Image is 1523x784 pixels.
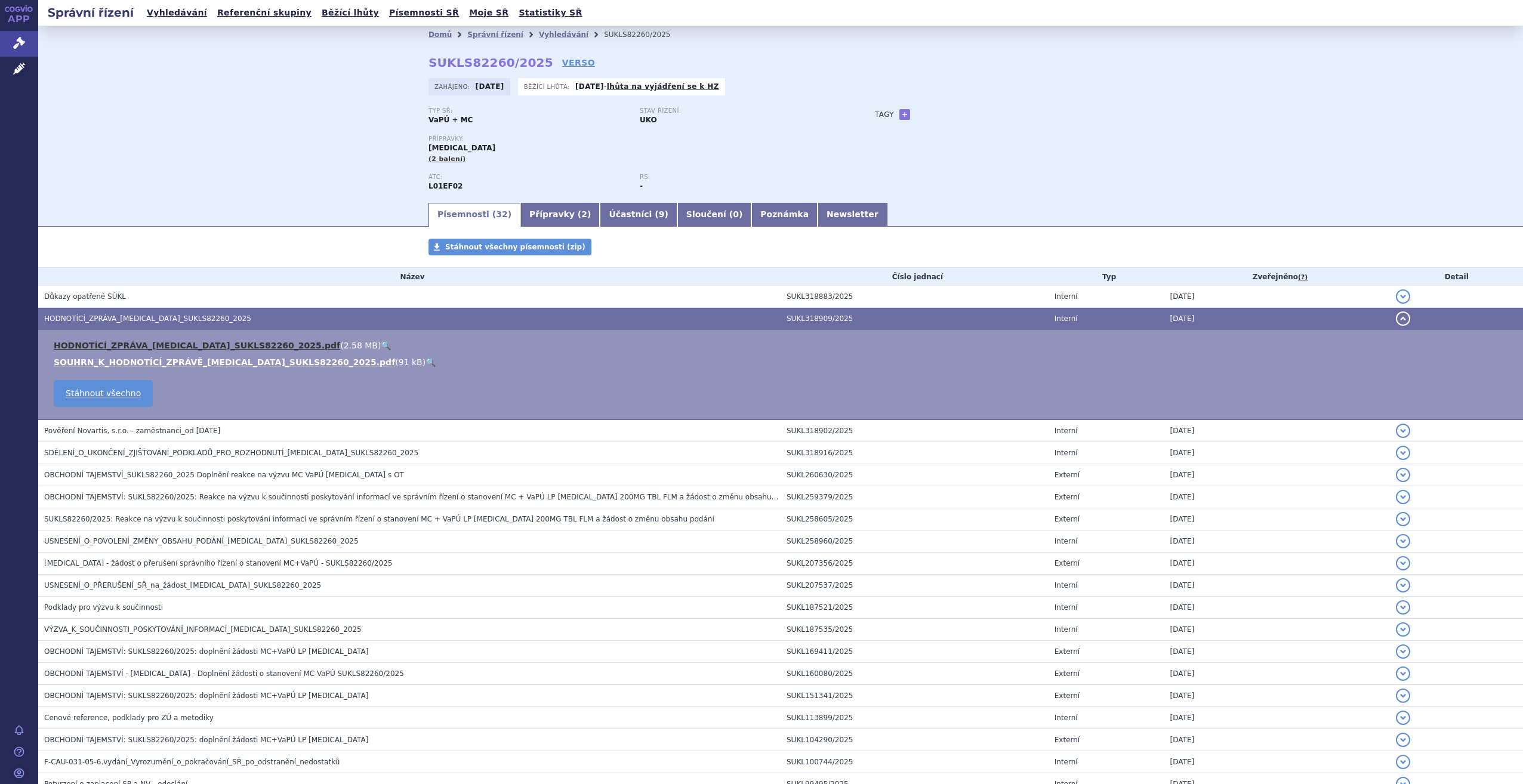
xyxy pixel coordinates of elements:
[1396,689,1410,703] button: detail
[54,341,340,350] a: HODNOTÍCÍ_ZPRÁVA_[MEDICAL_DATA]_SUKLS82260_2025.pdf
[54,356,1511,368] li: ( )
[1055,581,1078,589] span: Interní
[428,203,520,227] a: Písemnosti (32)
[1164,685,1391,707] td: [DATE]
[1396,490,1410,504] button: detail
[781,575,1049,597] td: SUKL207537/2025
[1164,268,1391,286] th: Zveřejněno
[1396,311,1410,326] button: detail
[428,55,553,70] strong: SUKLS82260/2025
[600,203,677,227] a: Účastníci (9)
[1164,508,1391,530] td: [DATE]
[1055,625,1078,634] span: Interní
[1055,736,1080,744] span: Externí
[434,82,472,91] span: Zahájeno:
[44,537,359,545] span: USNESENÍ_O_POVOLENÍ_ZMĚNY_OBSAHU_PODÁNÍ_KISQALI_SUKLS82260_2025
[428,116,473,124] strong: VaPÚ + MC
[1164,552,1391,575] td: [DATE]
[428,135,851,143] p: Přípravky:
[781,419,1049,442] td: SUKL318902/2025
[1055,314,1078,323] span: Interní
[44,736,368,744] span: OBCHODNÍ TAJEMSTVÍ: SUKLS82260/2025: doplnění žádosti MC+VaPÚ LP Kisqali
[781,619,1049,641] td: SUKL187535/2025
[1055,603,1078,612] span: Interní
[428,239,591,255] a: Stáhnout všechny písemnosti (zip)
[1298,273,1308,282] abbr: (?)
[640,107,839,115] p: Stav řízení:
[428,144,495,152] span: [MEDICAL_DATA]
[1164,641,1391,663] td: [DATE]
[1055,537,1078,545] span: Interní
[781,286,1049,308] td: SUKL318883/2025
[1396,446,1410,460] button: detail
[143,5,211,21] a: Vyhledávání
[659,209,665,219] span: 9
[1055,292,1078,301] span: Interní
[44,758,340,766] span: F-CAU-031-05-6.vydání_Vyrozumění_o_pokračování_SŘ_po_odstranění_nedostatků
[781,530,1049,552] td: SUKL258960/2025
[428,30,452,39] a: Domů
[640,182,643,190] strong: -
[44,647,368,656] span: OBCHODNÍ TAJEMSTVÍ: SUKLS82260/2025: doplnění žádosti MC+VaPÚ LP Kisqali
[1164,597,1391,619] td: [DATE]
[1055,669,1080,678] span: Externí
[1055,427,1078,435] span: Interní
[1164,464,1391,486] td: [DATE]
[1164,530,1391,552] td: [DATE]
[1396,512,1410,526] button: detail
[604,26,686,44] li: SUKLS82260/2025
[781,597,1049,619] td: SUKL187521/2025
[781,707,1049,729] td: SUKL113899/2025
[781,729,1049,751] td: SUKL104290/2025
[465,5,512,21] a: Moje SŘ
[1396,666,1410,681] button: detail
[1164,751,1391,773] td: [DATE]
[1164,419,1391,442] td: [DATE]
[1055,714,1078,722] span: Interní
[751,203,818,227] a: Poznámka
[1396,600,1410,615] button: detail
[496,209,507,219] span: 32
[515,5,585,21] a: Statistiky SŘ
[44,625,362,634] span: VÝZVA_K_SOUČINNOSTI_POSKYTOVÁNÍ_INFORMACÍ_KISQALI_SUKLS82260_2025
[1055,471,1080,479] span: Externí
[1055,559,1080,567] span: Externí
[781,508,1049,530] td: SUKL258605/2025
[44,581,321,589] span: USNESENÍ_O_PŘERUŠENÍ_SŘ_na_žádost_KISQALI_SUKLS82260_2025
[781,464,1049,486] td: SUKL260630/2025
[640,174,839,181] p: RS:
[38,268,781,286] th: Název
[1164,619,1391,641] td: [DATE]
[1164,707,1391,729] td: [DATE]
[781,751,1049,773] td: SUKL100744/2025
[581,209,587,219] span: 2
[428,182,463,190] strong: RIBOCIKLIB
[781,552,1049,575] td: SUKL207356/2025
[1396,644,1410,659] button: detail
[1055,692,1080,700] span: Externí
[1396,622,1410,637] button: detail
[677,203,751,227] a: Sloučení (0)
[1164,308,1391,330] td: [DATE]
[44,559,392,567] span: Kisqali - žádost o přerušení správního řízení o stanovení MC+VaPÚ - SUKLS82260/2025
[44,449,418,457] span: SDĚLENÍ_O_UKONČENÍ_ZJIŠŤOVÁNÍ_PODKLADŮ_PRO_ROZHODNUTÍ_KISQALI_SUKLS82260_2025
[54,380,153,407] a: Stáhnout všechno
[476,82,504,91] strong: [DATE]
[781,268,1049,286] th: Číslo jednací
[1055,647,1080,656] span: Externí
[1164,729,1391,751] td: [DATE]
[428,155,466,163] span: (2 balení)
[44,471,404,479] span: OBCHODNÍ TAJEMSTVÍ_SUKLS82260_2025 Doplnění reakce na výzvu MC VaPÚ Kisqali s OT
[1055,515,1080,523] span: Externí
[781,308,1049,330] td: SUKL318909/2025
[781,442,1049,464] td: SUKL318916/2025
[318,5,383,21] a: Běžící lhůty
[44,292,126,301] span: Důkazy opatřené SÚKL
[445,243,585,251] span: Stáhnout všechny písemnosti (zip)
[1396,556,1410,570] button: detail
[38,4,143,21] h2: Správní řízení
[1055,758,1078,766] span: Interní
[562,57,595,69] a: VERSO
[1396,578,1410,592] button: detail
[1055,493,1080,501] span: Externí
